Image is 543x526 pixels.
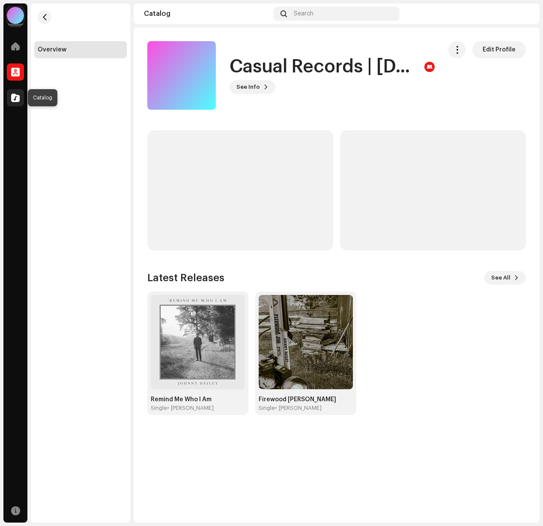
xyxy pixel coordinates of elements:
img: 844031c6-a2c5-43b2-bcc6-6d4a80fe5b64 [151,295,245,389]
span: Edit Profile [483,41,516,58]
button: See All [484,271,526,285]
div: • [PERSON_NAME] [167,405,214,412]
div: Firewood [PERSON_NAME] [259,396,353,403]
re-m-nav-item: Overview [34,41,127,58]
span: See Info [236,78,260,96]
button: See Info [230,80,275,94]
span: Search [294,10,313,17]
img: 9054e2a0-94ce-4462-a319-b6526f615521 [259,295,353,389]
h3: Latest Releases [147,271,224,285]
div: Single [151,405,167,412]
h1: Casual Records | [DATE] Records [230,57,418,77]
div: Remind Me Who I Am [151,396,245,403]
div: Overview [38,46,66,53]
button: Edit Profile [472,41,526,58]
img: 1c8e6360-d57d-42b3-b1b4-7a181958ccb7 [516,7,529,21]
span: See All [491,269,510,286]
div: Single [259,405,275,412]
div: • [PERSON_NAME] [275,405,322,412]
div: Catalog [144,10,270,17]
